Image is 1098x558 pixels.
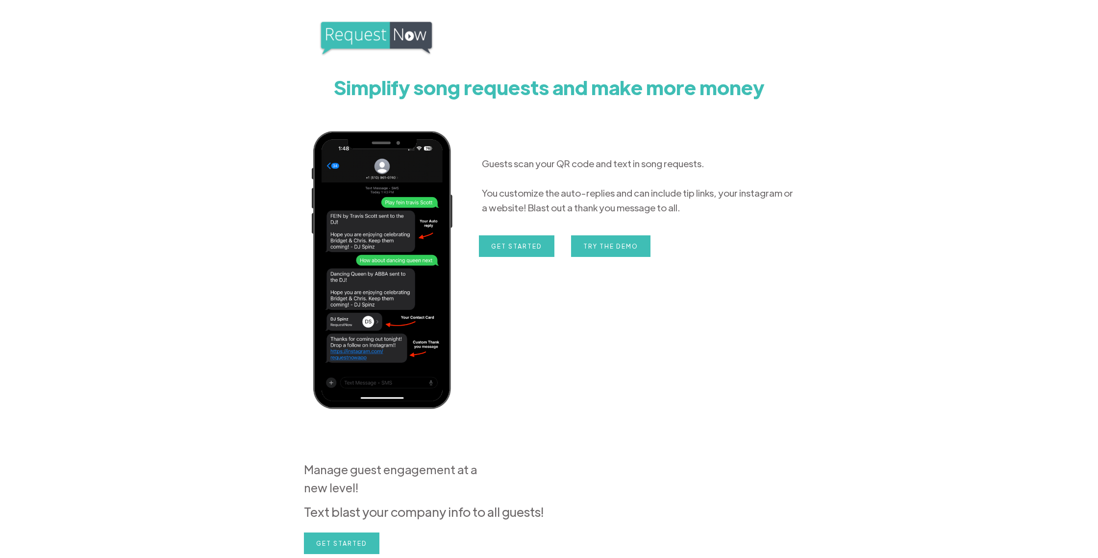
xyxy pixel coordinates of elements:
[304,503,544,520] strong: Text blast your company info to all guests!
[304,533,379,554] a: Get Started
[304,461,477,495] strong: Manage guest engagement at a new level!
[304,67,794,106] h1: Simplify song requests and make more money
[319,20,434,56] img: RequestNow Logo
[571,235,650,257] a: Try the Demo
[479,235,554,257] a: Get Started
[482,156,794,215] p: Guests scan your QR code and text in song requests. You customize the auto-replies and can includ...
